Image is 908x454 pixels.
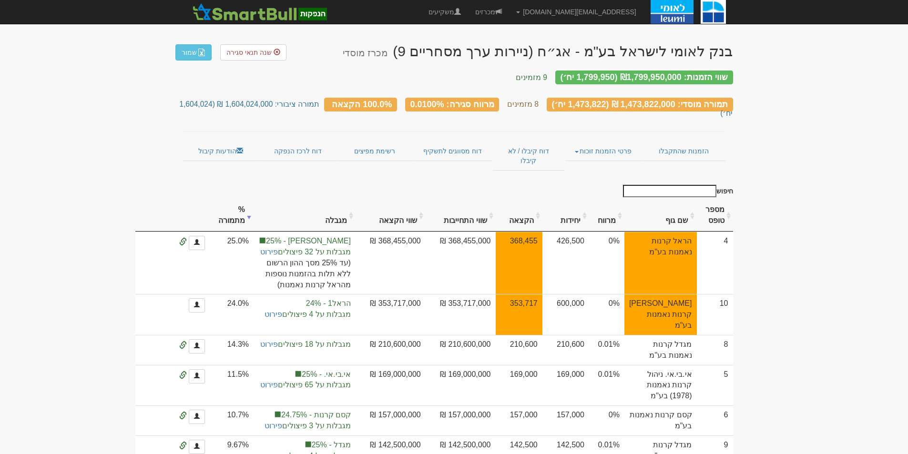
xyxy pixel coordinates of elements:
[210,405,254,435] td: 10.7%
[210,294,254,335] td: 24.0%
[697,294,733,335] td: 10
[426,335,496,365] td: 210,600,000 ₪
[258,258,351,291] span: (עד 25% מסך ההון הרשום ללא תלות בהזמנות נוספות מהראל קרנות נאמנות)
[496,200,542,232] th: הקצאה: activate to sort column ascending
[179,100,733,117] small: תמורה ציבורי: 1,604,024,000 ₪ (1,604,024 יח׳)
[426,365,496,406] td: 169,000,000 ₪
[258,369,351,380] span: אי.בי.אי. - 25%
[258,440,351,451] span: מגדל - 25%
[496,335,542,365] td: סה״כ 353100 יחידות עבור מגדל קרנות נאמנות בע"מ 0.01 ₪
[258,309,351,320] span: מגבלות על 4 פיצולים
[226,49,272,56] span: שנה תנאי סגירה
[258,236,351,247] span: [PERSON_NAME] - 25%
[496,405,542,435] td: 157,000
[589,200,624,232] th: מרווח : activate to sort column ascending
[343,48,388,58] small: מכרז מוסדי
[697,405,733,435] td: 6
[254,294,356,335] td: הקצאה בפועל לקבוצת סמארטבול 24%, לתשומת ליבך: עדכון המגבלות ישנה את אפשרויות ההקצאה הסופיות.
[492,141,564,171] a: דוח קיבלו / לא קיבלו
[697,335,733,365] td: 8
[220,44,286,61] a: שנה תנאי סגירה
[210,335,254,365] td: 14.3%
[426,200,496,232] th: שווי התחייבות: activate to sort column ascending
[260,381,278,389] a: פירוט
[356,405,426,435] td: 157,000,000 ₪
[697,365,733,406] td: 5
[697,232,733,294] td: 4
[413,141,492,161] a: דוח מסווגים לתשקיף
[624,200,697,232] th: שם גוף : activate to sort column ascending
[356,232,426,294] td: 368,455,000 ₪
[542,200,589,232] th: יחידות: activate to sort column ascending
[589,365,624,406] td: 0.01%
[254,405,356,435] td: הקצאה בפועל לקבוצת סמארטבול 24.75%, לתשומת ליבך: עדכון המגבלות ישנה את אפשרויות ההקצאה הסופיות.
[624,365,697,406] td: אי.בי.אי. ניהול קרנות נאמנות (1978) בע"מ
[343,43,733,59] div: בנק לאומי לישראל בע"מ - אג״ח (ניירות ערך מסחריים 9) - הנפקה לציבור
[258,380,351,391] span: מגבלות על 65 פיצולים
[254,365,356,406] td: הקצאה בפועל לקבוצת סמארטבול 25%, לתשומת ליבך: עדכון המגבלות ישנה את אפשרויות ההקצאה הסופיות.
[198,49,205,56] img: excel-file-white.png
[356,200,426,232] th: שווי הקצאה: activate to sort column ascending
[258,247,351,258] span: מגבלות על 32 פיצולים
[210,365,254,406] td: 11.5%
[259,141,336,161] a: דוח לרכז הנפקה
[426,232,496,294] td: 368,455,000 ₪
[496,232,542,294] td: אחוז הקצאה להצעה זו 86.4%
[623,185,716,197] input: חיפוש
[589,335,624,365] td: 0.01%
[405,98,500,111] div: מרווח סגירה: 0.0100%
[565,141,642,161] a: פרטי הזמנות זוכות
[542,294,589,335] td: 600,000
[258,298,351,309] span: הראל1 - 24%
[620,185,733,197] label: חיפוש
[542,365,589,406] td: 169,000
[516,73,547,81] small: 9 מזמינים
[190,2,330,21] img: SmartBull Logo
[260,248,278,256] a: פירוט
[258,339,351,350] span: מגבלות על 18 פיצולים
[624,294,697,335] td: [PERSON_NAME] קרנות נאמנות בע"מ
[589,294,624,335] td: 0%
[260,340,278,348] a: פירוט
[547,98,733,111] div: תמורה מוסדי: 1,473,822,000 ₪ (1,473,822 יח׳)
[496,365,542,406] td: 169,000
[697,200,733,232] th: מספר טופס: activate to sort column ascending
[624,335,697,365] td: מגדל קרנות נאמנות בע"מ
[642,141,725,161] a: הזמנות שהתקבלו
[254,200,356,232] th: מגבלה: activate to sort column ascending
[356,365,426,406] td: 169,000,000 ₪
[507,100,539,108] small: 8 מזמינים
[258,421,351,432] span: מגבלות על 3 פיצולים
[254,232,356,294] td: הקצאה בפועל לקבוצת סמארטבול 25%, לתשומת ליבך: עדכון המגבלות ישנה את אפשרויות ההקצאה הסופיות.
[265,310,282,318] a: פירוט
[356,294,426,335] td: 353,717,000 ₪
[542,405,589,435] td: 157,000
[589,232,624,294] td: 0%
[542,335,589,365] td: 210,600
[258,410,351,421] span: קסם קרנות - 24.75%
[496,294,542,335] td: אחוז הקצאה להצעה זו 59.0%
[624,405,697,435] td: קסם קרנות נאמנות בע"מ
[183,141,259,161] a: הודעות קיבול
[426,294,496,335] td: 353,717,000 ₪
[542,232,589,294] td: 426,500
[356,335,426,365] td: 210,600,000 ₪
[175,44,212,61] a: שמור
[265,422,282,430] a: פירוט
[426,405,496,435] td: 157,000,000 ₪
[589,405,624,435] td: 0%
[210,200,254,232] th: % מתמורה: activate to sort column ascending
[336,141,412,161] a: רשימת מפיצים
[624,232,697,294] td: הראל קרנות נאמנות בע"מ
[555,71,733,84] div: שווי הזמנות: ₪1,799,950,000 (1,799,950 יח׳)
[210,232,254,294] td: 25.0%
[332,99,392,109] span: 100.0% הקצאה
